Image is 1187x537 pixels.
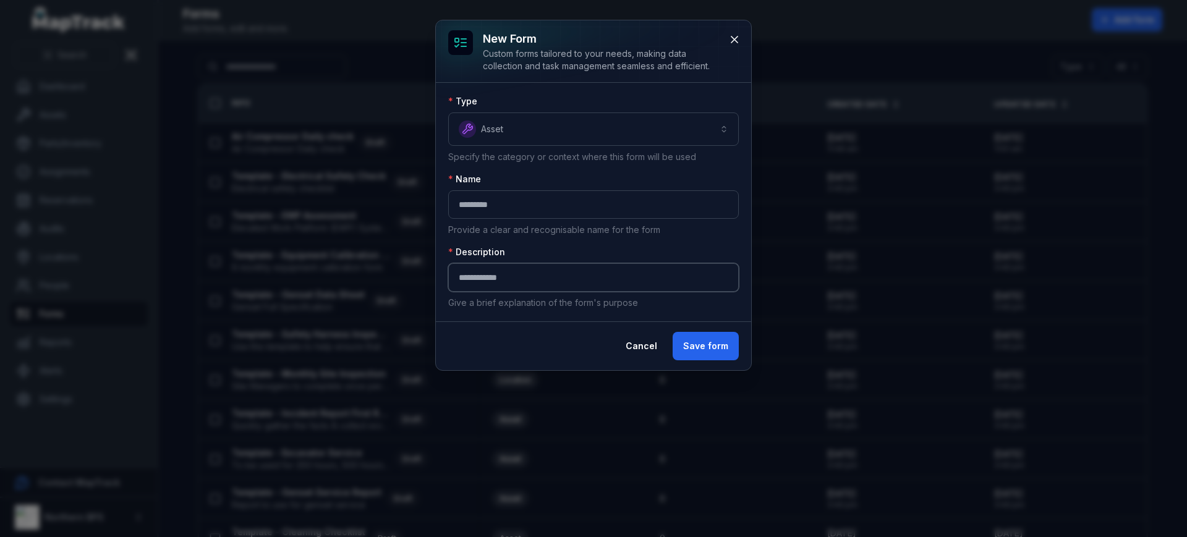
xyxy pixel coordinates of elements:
[483,30,719,48] h3: New form
[448,224,739,236] p: Provide a clear and recognisable name for the form
[448,112,739,146] button: Asset
[448,246,505,258] label: Description
[448,151,739,163] p: Specify the category or context where this form will be used
[483,48,719,72] div: Custom forms tailored to your needs, making data collection and task management seamless and effi...
[448,297,739,309] p: Give a brief explanation of the form's purpose
[448,95,477,108] label: Type
[448,173,481,185] label: Name
[673,332,739,360] button: Save form
[615,332,668,360] button: Cancel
